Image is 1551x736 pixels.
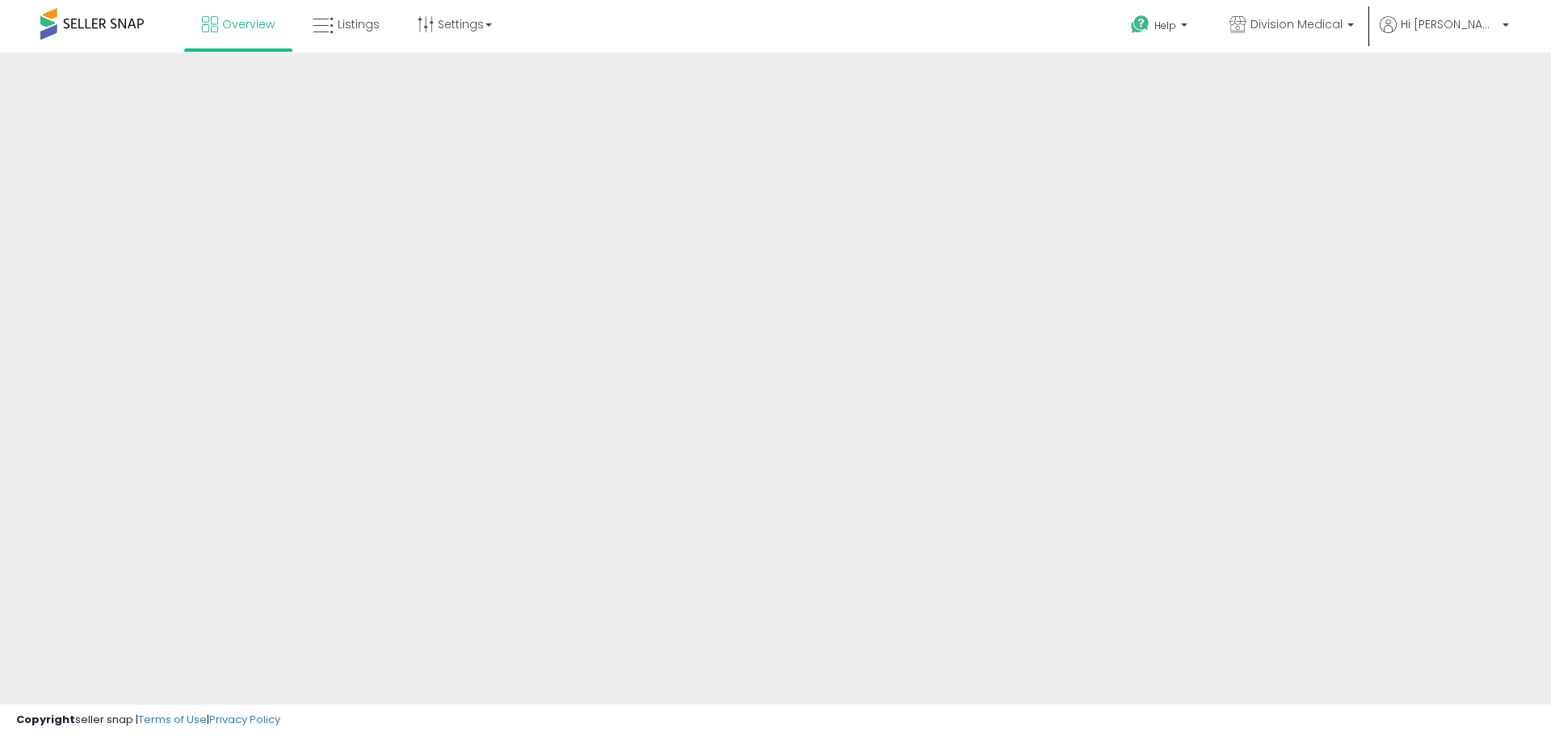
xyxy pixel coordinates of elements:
[1118,2,1204,53] a: Help
[338,16,380,32] span: Listings
[16,712,75,727] strong: Copyright
[16,713,280,728] div: seller snap | |
[1380,16,1509,53] a: Hi [PERSON_NAME]
[1154,19,1176,32] span: Help
[1401,16,1498,32] span: Hi [PERSON_NAME]
[138,712,207,727] a: Terms of Use
[1130,15,1150,35] i: Get Help
[1250,16,1343,32] span: Division Medical
[209,712,280,727] a: Privacy Policy
[222,16,275,32] span: Overview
